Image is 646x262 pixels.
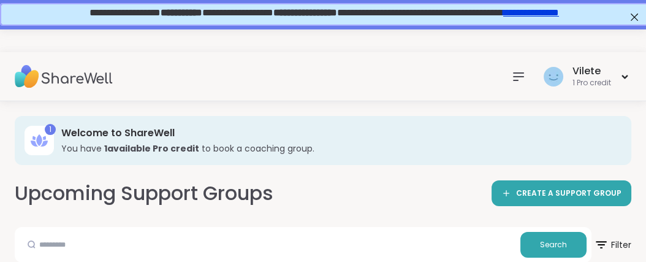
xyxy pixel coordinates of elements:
b: 1 available Pro credit [104,142,199,155]
h2: Upcoming Support Groups [15,180,273,207]
span: Search [540,239,567,250]
img: Vilete [544,67,563,87]
div: 1 Pro credit [572,78,611,88]
div: Vilete [572,64,611,78]
span: Filter [594,230,631,260]
span: CREATE A SUPPORT GROUP [516,188,621,199]
h3: Welcome to ShareWell [61,126,614,140]
h3: You have to book a coaching group. [61,142,614,155]
img: ShareWell Nav Logo [15,55,113,98]
button: Search [520,232,587,258]
a: CREATE A SUPPORT GROUP [492,180,631,206]
div: 1 [45,124,56,135]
